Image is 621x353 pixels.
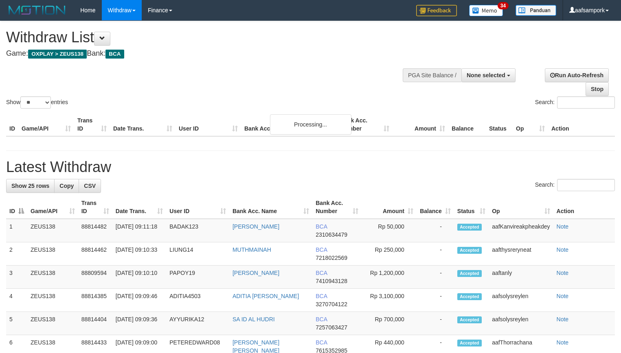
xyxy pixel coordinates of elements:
[457,293,482,300] span: Accepted
[316,301,347,307] span: Copy 3270704122 to clipboard
[78,312,112,335] td: 88814404
[457,340,482,346] span: Accepted
[416,5,457,16] img: Feedback.jpg
[105,50,124,59] span: BCA
[498,2,509,9] span: 34
[557,223,569,230] a: Note
[548,113,615,136] th: Action
[241,113,337,136] th: Bank Acc. Name
[337,113,393,136] th: Bank Acc. Number
[6,113,18,136] th: ID
[535,179,615,191] label: Search:
[27,312,78,335] td: ZEUS138
[316,324,347,331] span: Copy 7257063427 to clipboard
[229,196,312,219] th: Bank Acc. Name: activate to sort column ascending
[6,29,406,46] h1: Withdraw List
[27,289,78,312] td: ZEUS138
[417,312,454,335] td: -
[233,246,271,253] a: MUTHMAINAH
[6,179,55,193] a: Show 25 rows
[513,113,548,136] th: Op
[557,339,569,346] a: Note
[112,196,167,219] th: Date Trans.: activate to sort column ascending
[557,179,615,191] input: Search:
[362,289,417,312] td: Rp 3,100,000
[59,183,74,189] span: Copy
[270,114,351,135] div: Processing...
[489,242,553,266] td: aafthysreryneat
[27,219,78,242] td: ZEUS138
[110,113,176,136] th: Date Trans.
[467,72,505,78] span: None selected
[362,196,417,219] th: Amount: activate to sort column ascending
[457,316,482,323] span: Accepted
[78,219,112,242] td: 88814482
[448,113,486,136] th: Balance
[6,196,27,219] th: ID: activate to sort column descending
[166,289,229,312] td: ADITIA4503
[545,68,609,82] a: Run Auto-Refresh
[112,289,167,312] td: [DATE] 09:09:46
[6,266,27,289] td: 3
[516,5,556,16] img: panduan.png
[393,113,448,136] th: Amount
[166,219,229,242] td: BADAK123
[74,113,110,136] th: Trans ID
[6,219,27,242] td: 1
[557,270,569,276] a: Note
[78,289,112,312] td: 88814385
[457,224,482,231] span: Accepted
[6,4,68,16] img: MOTION_logo.png
[54,179,79,193] a: Copy
[84,183,96,189] span: CSV
[417,266,454,289] td: -
[461,68,516,82] button: None selected
[489,266,553,289] td: aaftanly
[316,293,327,299] span: BCA
[233,270,279,276] a: [PERSON_NAME]
[316,339,327,346] span: BCA
[18,113,74,136] th: Game/API
[417,219,454,242] td: -
[535,96,615,109] label: Search:
[316,223,327,230] span: BCA
[316,316,327,322] span: BCA
[316,255,347,261] span: Copy 7218022569 to clipboard
[316,246,327,253] span: BCA
[489,196,553,219] th: Op: activate to sort column ascending
[312,196,362,219] th: Bank Acc. Number: activate to sort column ascending
[176,113,241,136] th: User ID
[553,196,615,219] th: Action
[417,196,454,219] th: Balance: activate to sort column ascending
[454,196,489,219] th: Status: activate to sort column ascending
[233,223,279,230] a: [PERSON_NAME]
[486,113,513,136] th: Status
[166,312,229,335] td: AYYURIKA12
[417,242,454,266] td: -
[27,266,78,289] td: ZEUS138
[112,242,167,266] td: [DATE] 09:10:33
[27,196,78,219] th: Game/API: activate to sort column ascending
[6,50,406,58] h4: Game: Bank:
[79,179,101,193] a: CSV
[6,96,68,109] label: Show entries
[316,278,347,284] span: Copy 7410943128 to clipboard
[362,312,417,335] td: Rp 700,000
[489,289,553,312] td: aafsolysreylen
[78,266,112,289] td: 88809594
[362,242,417,266] td: Rp 250,000
[112,266,167,289] td: [DATE] 09:10:10
[166,266,229,289] td: PAPOY19
[112,312,167,335] td: [DATE] 09:09:36
[362,266,417,289] td: Rp 1,200,000
[233,293,299,299] a: ADITIA [PERSON_NAME]
[6,289,27,312] td: 4
[112,219,167,242] td: [DATE] 09:11:18
[316,231,347,238] span: Copy 2310634479 to clipboard
[6,242,27,266] td: 2
[316,270,327,276] span: BCA
[11,183,49,189] span: Show 25 rows
[6,159,615,175] h1: Latest Withdraw
[362,219,417,242] td: Rp 50,000
[489,312,553,335] td: aafsolysreylen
